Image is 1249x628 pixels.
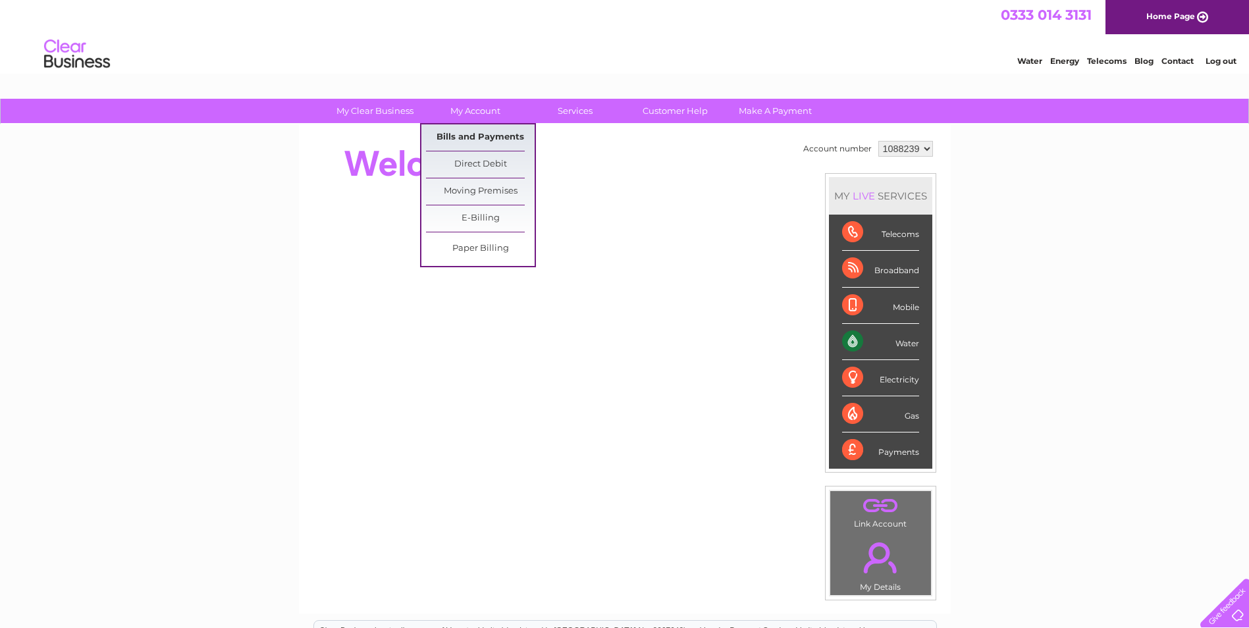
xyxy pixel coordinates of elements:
[842,251,919,287] div: Broadband
[1001,7,1092,23] a: 0333 014 3131
[842,360,919,396] div: Electricity
[1206,56,1236,66] a: Log out
[426,205,535,232] a: E-Billing
[1050,56,1079,66] a: Energy
[426,124,535,151] a: Bills and Payments
[842,324,919,360] div: Water
[842,288,919,324] div: Mobile
[421,99,529,123] a: My Account
[621,99,730,123] a: Customer Help
[800,138,875,160] td: Account number
[830,531,932,596] td: My Details
[842,396,919,432] div: Gas
[1134,56,1154,66] a: Blog
[842,432,919,468] div: Payments
[842,215,919,251] div: Telecoms
[834,535,928,581] a: .
[1087,56,1127,66] a: Telecoms
[521,99,629,123] a: Services
[43,34,111,74] img: logo.png
[830,490,932,532] td: Link Account
[426,236,535,262] a: Paper Billing
[426,178,535,205] a: Moving Premises
[426,151,535,178] a: Direct Debit
[1017,56,1042,66] a: Water
[1161,56,1194,66] a: Contact
[850,190,878,202] div: LIVE
[321,99,429,123] a: My Clear Business
[721,99,830,123] a: Make A Payment
[314,7,936,64] div: Clear Business is a trading name of Verastar Limited (registered in [GEOGRAPHIC_DATA] No. 3667643...
[829,177,932,215] div: MY SERVICES
[834,494,928,517] a: .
